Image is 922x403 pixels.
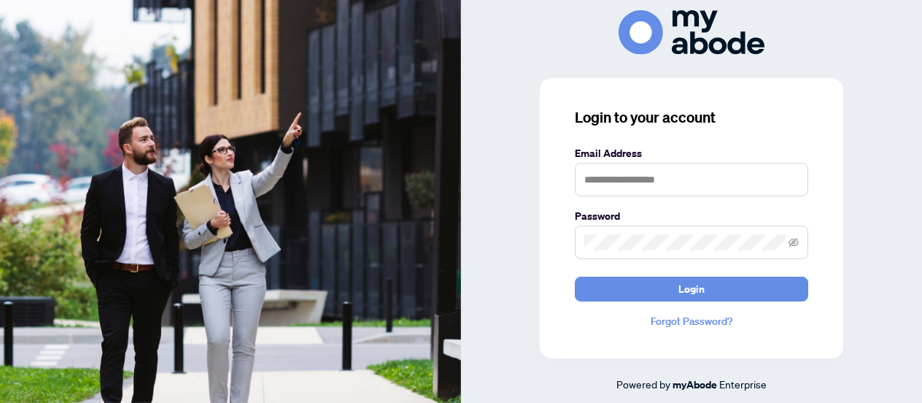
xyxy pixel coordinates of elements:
span: eye-invisible [789,237,799,247]
span: Enterprise [719,377,767,391]
label: Email Address [575,145,808,161]
span: Login [678,277,705,301]
img: ma-logo [619,10,764,55]
a: Forgot Password? [575,313,808,329]
button: Login [575,277,808,302]
h3: Login to your account [575,107,808,128]
a: myAbode [673,377,717,393]
span: Powered by [616,377,670,391]
label: Password [575,208,808,224]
